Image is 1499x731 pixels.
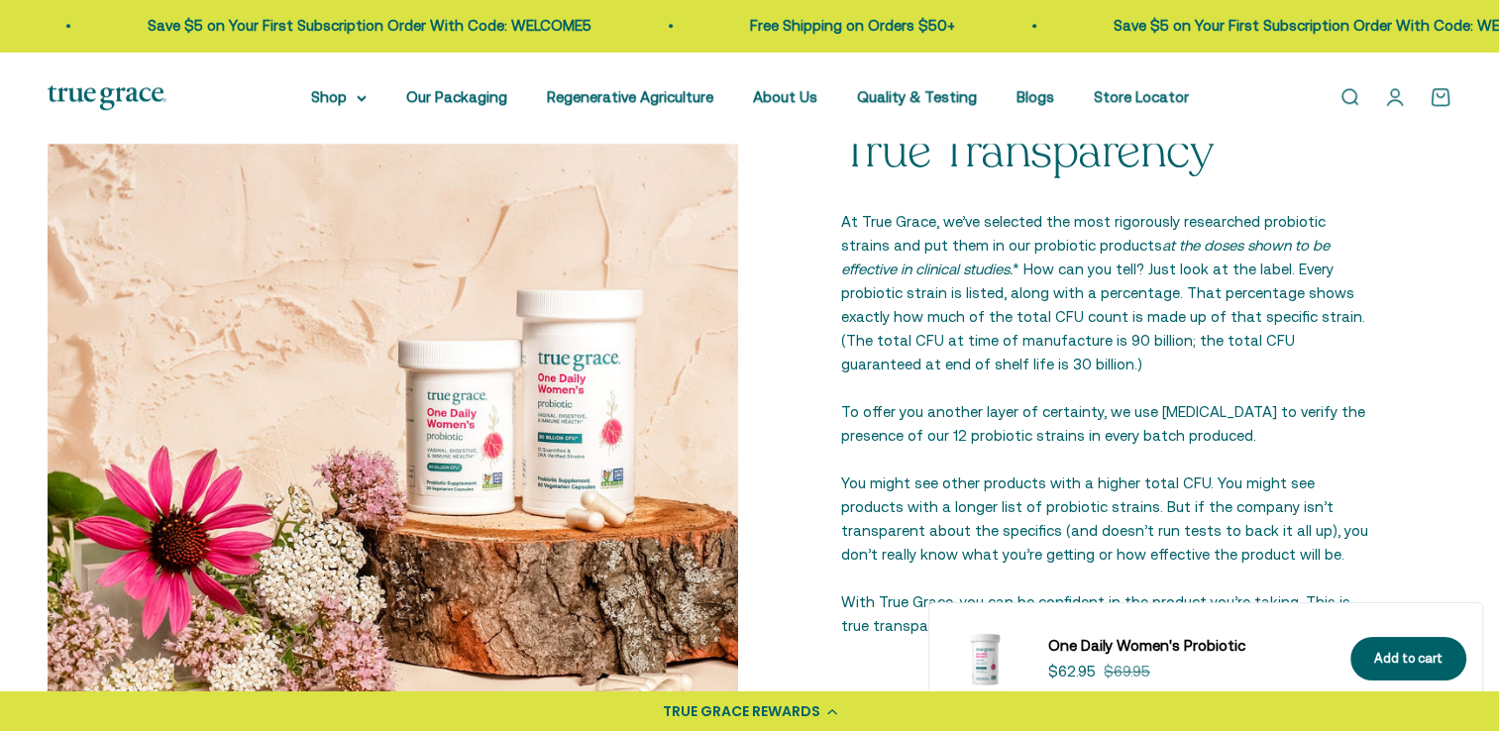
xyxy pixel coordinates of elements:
p: At True Grace, we’ve selected the most rigorously researched probiotic strains and put them in ou... [841,210,1373,376]
a: Store Locator [1094,88,1189,105]
p: With True Grace, you can be confident in the product you’re taking. This is true transparency. [841,590,1373,638]
p: To offer you another layer of certainty, we use [MEDICAL_DATA] to verify the presence of our 12 p... [841,400,1373,448]
a: Our Packaging [406,88,507,105]
button: Add to cart [1350,637,1466,681]
em: at the doses shown to be effective in clinical studies. [841,237,1330,277]
p: You might see other products with a higher total CFU. You might see products with a longer list o... [841,471,1373,567]
a: One Daily Women's Probiotic [1048,634,1327,658]
compare-at-price: $69.95 [1104,660,1150,683]
img: Daily Probiotic for Women's Vaginal, Digestive, and Immune Support* - 90 Billion CFU at time of m... [945,619,1024,698]
div: TRUE GRACE REWARDS [663,701,820,722]
a: Free Shipping on Orders $50+ [748,17,953,34]
summary: Shop [311,85,367,109]
p: True Transparency [841,126,1373,178]
a: Blogs [1017,88,1054,105]
sale-price: $62.95 [1048,660,1096,683]
div: Add to cart [1374,649,1443,670]
a: Regenerative Agriculture [547,88,713,105]
p: Save $5 on Your First Subscription Order With Code: WELCOME5 [146,14,589,38]
a: Quality & Testing [857,88,977,105]
a: About Us [753,88,817,105]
